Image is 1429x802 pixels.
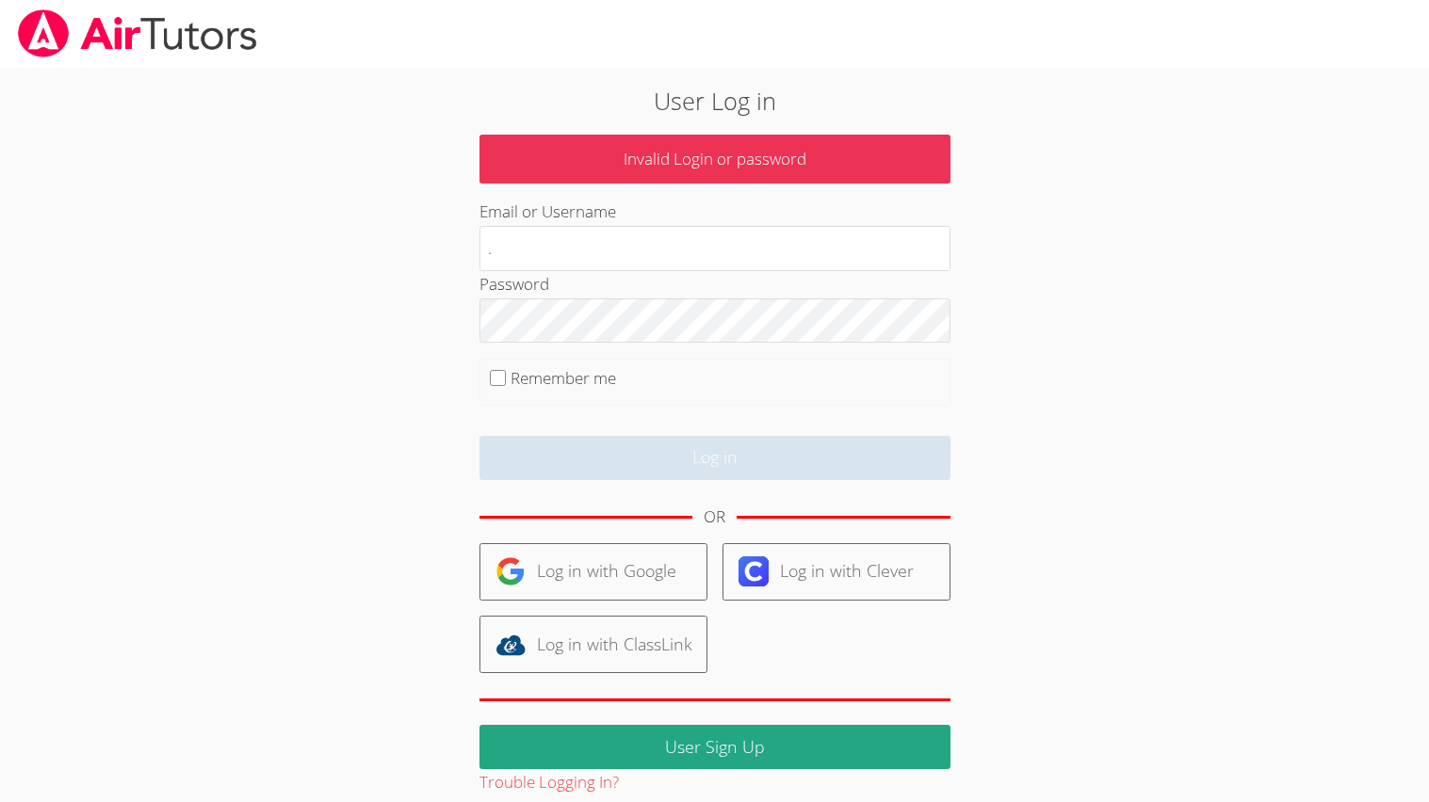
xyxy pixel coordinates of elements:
img: airtutors_banner-c4298cdbf04f3fff15de1276eac7730deb9818008684d7c2e4769d2f7ddbe033.png [16,9,259,57]
button: Trouble Logging In? [479,769,619,796]
img: classlink-logo-d6bb404cc1216ec64c9a2012d9dc4662098be43eaf13dc465df04b49fa7ab582.svg [495,630,526,660]
a: Log in with ClassLink [479,616,707,673]
input: Log in [479,436,950,480]
a: Log in with Google [479,543,707,601]
label: Remember me [511,367,616,389]
p: Invalid Login or password [479,135,950,184]
img: google-logo-50288ca7cdecda66e5e0955fdab243c47b7ad437acaf1139b6f446037453330a.svg [495,556,526,586]
a: User Sign Up [479,725,950,769]
div: OR [704,504,725,531]
img: clever-logo-6eab21bc6e7a338710f1a6ff85c0baf02591cd810cc4098c63d3a4b26e2feb20.svg [739,556,769,586]
label: Password [479,273,549,295]
h2: User Log in [329,83,1100,119]
label: Email or Username [479,200,616,222]
a: Log in with Clever [723,543,950,601]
